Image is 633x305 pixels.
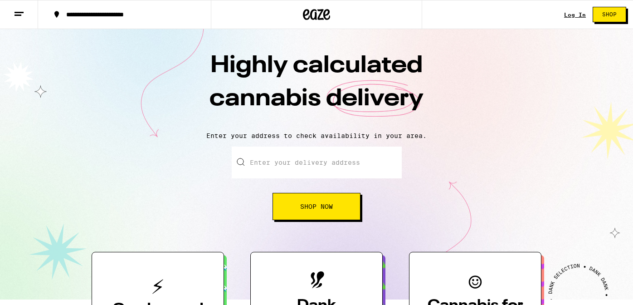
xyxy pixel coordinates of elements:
a: Log In [564,12,586,18]
p: Enter your address to check availability in your area. [9,132,624,139]
a: Shop [586,7,633,22]
h1: Highly calculated cannabis delivery [158,49,475,125]
button: Shop [593,7,626,22]
input: Enter your delivery address [232,147,402,178]
button: Shop Now [273,193,360,220]
span: Shop [602,12,617,17]
span: Shop Now [300,203,333,210]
